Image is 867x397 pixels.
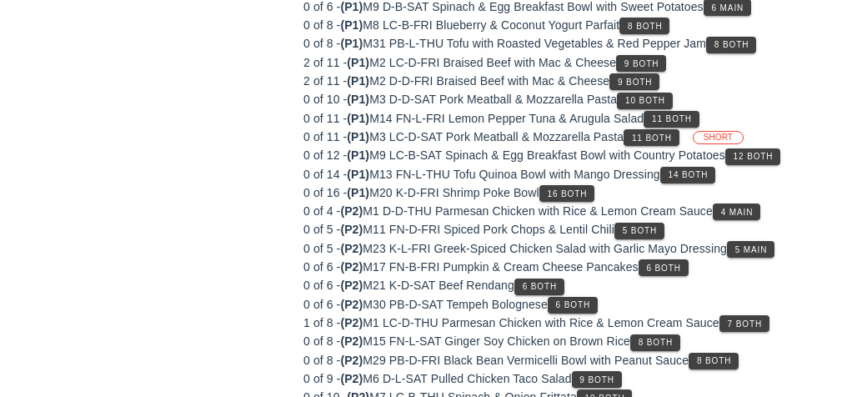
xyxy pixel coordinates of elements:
span: 8 Both [638,338,673,347]
span: (P1) [347,130,369,143]
span: 9 Both [617,78,652,87]
div: M6 D-L-SAT Pulled Chicken Taco Salad [303,369,844,388]
div: M15 FN-L-SAT Ginger Soy Chicken on Brown Rice [303,332,844,350]
span: 0 of 6 - [303,298,340,311]
span: 2 of 11 - [303,56,347,69]
div: M23 K-L-FRI Greek-Spiced Chicken Salad with Garlic Mayo Dressing [303,239,844,258]
div: M3 D-D-SAT Pork Meatball & Mozzarella Pasta [303,90,844,108]
span: 4 Main [720,208,754,217]
span: 11 Both [631,133,672,143]
span: 14 Both [668,170,709,179]
span: 0 of 11 - [303,130,347,143]
div: M31 PB-L-THU Tofu with Roasted Vegetables & Red Pepper Jam [303,34,844,53]
span: 5 Both [622,226,657,235]
span: (P1) [347,93,369,106]
button: 9 Both [572,371,622,388]
span: (P2) [340,316,363,329]
span: 8 Both [627,22,662,31]
span: 0 of 4 - [303,204,340,218]
span: 0 of 10 - [303,93,347,106]
button: 6 Both [548,297,598,314]
span: 0 of 6 - [303,260,340,274]
button: 8 Both [689,353,739,369]
span: (P2) [340,334,363,348]
div: M8 LC-B-FRI Blueberry & Coconut Yogurt Parfait [303,16,844,34]
span: 0 of 5 - [303,242,340,255]
button: 16 Both [539,185,595,202]
div: M13 FN-L-THU Tofu Quinoa Bowl with Mango Dressing [303,165,844,183]
div: M30 PB-D-SAT Tempeh Bolognese [303,295,844,314]
span: 6 Both [555,300,590,309]
div: M3 LC-D-SAT Pork Meatball & Mozzarella Pasta [303,128,844,146]
span: (P1) [347,148,369,162]
span: 8 Both [714,40,749,49]
span: (P2) [340,298,363,311]
span: 0 of 11 - [303,112,347,125]
button: 5 Both [614,223,664,239]
span: 0 of 8 - [303,37,340,50]
span: 0 of 8 - [303,354,340,367]
span: (P2) [340,204,363,218]
span: (P1) [340,18,363,32]
span: (P1) [340,37,363,50]
span: 8 Both [696,356,731,365]
div: M2 D-D-FRI Braised Beef with Mac & Cheese [303,72,844,90]
span: 0 of 12 - [303,148,347,162]
span: 0 of 9 - [303,372,340,385]
button: 11 Both [644,111,699,128]
span: 0 of 8 - [303,18,340,32]
button: 9 Both [616,55,666,72]
span: 0 of 6 - [303,279,340,292]
span: (P2) [340,354,363,367]
button: 8 Both [630,334,680,351]
button: 6 Both [514,279,564,295]
button: 10 Both [617,93,673,109]
span: 0 of 16 - [303,186,347,199]
span: (P1) [347,74,369,88]
span: (P1) [347,186,369,199]
div: M17 FN-B-FRI Pumpkin & Cream Cheese Pancakes [303,258,844,276]
span: 11 Both [651,114,692,123]
button: 5 Main [727,241,774,258]
div: M2 LC-D-FRI Braised Beef with Mac & Cheese [303,53,844,72]
button: 9 Both [609,73,659,90]
span: 1 of 8 - [303,316,340,329]
span: (P2) [340,242,363,255]
span: (P2) [340,223,363,236]
span: 9 Both [624,59,659,68]
span: 7 Both [727,319,762,329]
span: 0 of 5 - [303,223,340,236]
span: (P2) [340,279,363,292]
span: 6 Both [646,264,681,273]
span: (P1) [347,168,369,181]
span: 5 Main [734,245,768,254]
span: 16 Both [547,189,588,198]
div: M9 LC-B-SAT Spinach & Egg Breakfast Bowl with Country Potatoes [303,146,844,164]
div: M21 K-D-SAT Beef Rendang [303,276,844,294]
div: M14 FN-L-FRI Lemon Pepper Tuna & Arugula Salad [303,109,844,128]
span: (P2) [340,372,363,385]
button: 8 Both [619,18,669,34]
span: 0 of 14 - [303,168,347,181]
button: 8 Both [706,37,756,53]
button: 12 Both [725,148,781,165]
div: M11 FN-D-FRI Spiced Pork Chops & Lentil Chili [303,220,844,239]
div: M1 LC-D-THU Parmesan Chicken with Rice & Lemon Cream Sauce [303,314,844,332]
span: SHORT [704,132,733,143]
button: 14 Both [660,167,716,183]
span: 12 Both [733,152,774,161]
button: 7 Both [719,315,769,332]
div: M29 PB-D-FRI Black Bean Vermicelli Bowl with Peanut Sauce [303,351,844,369]
span: 6 Both [522,282,557,291]
span: (P2) [340,260,363,274]
span: (P1) [347,112,369,125]
span: (P1) [347,56,369,69]
div: M20 K-D-FRI Shrimp Poke Bowl [303,183,844,202]
div: M1 D-D-THU Parmesan Chicken with Rice & Lemon Cream Sauce [303,202,844,220]
span: 2 of 11 - [303,74,347,88]
button: 11 Both [624,129,679,146]
span: 6 Main [711,3,744,13]
span: 10 Both [624,96,665,105]
button: 4 Main [713,204,760,220]
button: 6 Both [639,259,689,276]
